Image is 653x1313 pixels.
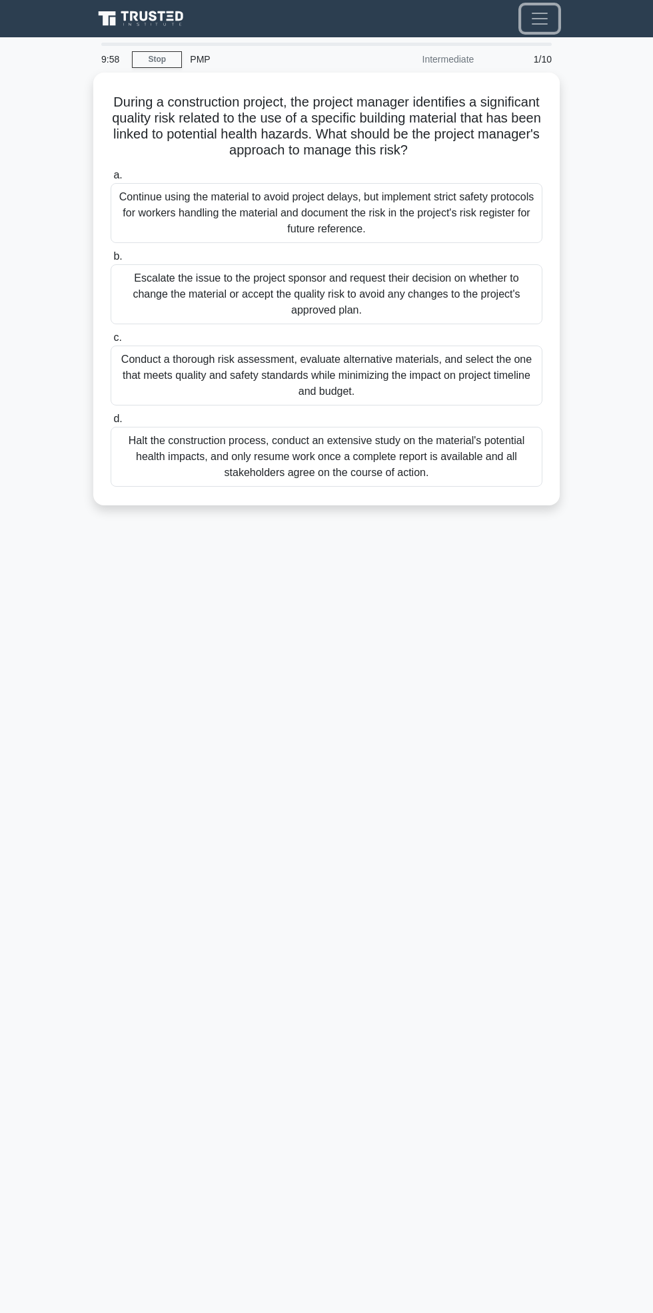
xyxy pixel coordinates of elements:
div: Intermediate [365,46,482,73]
div: Conduct a thorough risk assessment, evaluate alternative materials, and select the one that meets... [111,346,542,405]
div: 1/10 [482,46,560,73]
div: PMP [182,46,365,73]
span: d. [113,413,122,424]
h5: During a construction project, the project manager identifies a significant quality risk related ... [109,94,544,159]
div: Escalate the issue to the project sponsor and request their decision on whether to change the mat... [111,264,542,324]
button: Toggle navigation [521,5,558,32]
a: Stop [132,51,182,68]
span: a. [113,169,122,180]
div: Halt the construction process, conduct an extensive study on the material's potential health impa... [111,427,542,487]
div: 9:58 [93,46,132,73]
span: c. [113,332,121,343]
div: Continue using the material to avoid project delays, but implement strict safety protocols for wo... [111,183,542,243]
span: b. [113,250,122,262]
